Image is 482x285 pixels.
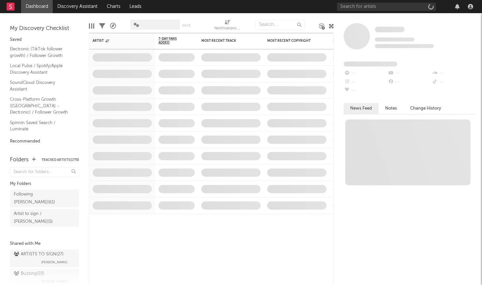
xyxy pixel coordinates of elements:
span: 0 fans last week [375,44,434,48]
input: Search... [255,20,305,30]
a: SoundCloud Discovery Assistant [10,79,72,92]
button: Notes [379,103,404,114]
a: ARTISTS TO SIGN(27)[PERSON_NAME] [10,249,79,267]
a: Spinnin Saved Search / Luminate [10,119,72,133]
span: Tracking Since: [DATE] [375,38,414,41]
div: -- [387,78,431,86]
button: Change History [404,103,448,114]
div: Notifications (Artist) [214,16,241,36]
input: Search for folders... [10,167,79,177]
div: -- [432,78,475,86]
span: Fans Added by Platform [344,62,397,66]
div: Artist [93,39,142,43]
div: Edit Columns [89,16,94,36]
div: -- [344,78,387,86]
span: Some Artist [375,27,405,32]
button: News Feed [344,103,379,114]
a: Local Pulse / Spotify/Apple Discovery Assistant [10,62,72,76]
div: My Discovery Checklist [10,25,79,33]
div: -- [344,69,387,78]
div: Following [PERSON_NAME] ( 61 ) [14,191,60,206]
a: Some Artist [375,26,405,33]
div: Filters [99,16,105,36]
div: Spotify Monthly Listeners [333,39,383,43]
span: 7-Day Fans Added [158,37,185,45]
div: My Folders [10,180,79,188]
div: Buzzing ( 23 ) [14,270,44,278]
a: Electronic (TikTok follower growth) / Follower Growth [10,45,72,59]
div: Most Recent Copyright [267,39,317,43]
span: [PERSON_NAME] [41,258,68,266]
a: Cross-Platform Growth ([GEOGRAPHIC_DATA] - Electronic) / Follower Growth [10,96,72,116]
div: Recommended [10,138,79,145]
div: Saved [10,36,79,44]
a: Following [PERSON_NAME](61) [10,190,79,207]
div: -- [387,69,431,78]
div: -- [344,86,387,95]
div: Folders [10,156,29,164]
div: Most Recent Track [201,39,251,43]
div: Notifications (Artist) [214,25,241,33]
div: ARTISTS TO SIGN ( 27 ) [14,250,64,258]
a: Artist to sign / [PERSON_NAME](5) [10,209,79,227]
div: A&R Pipeline [110,16,116,36]
button: Save [182,24,191,27]
input: Search for artists [337,3,436,11]
div: Artist to sign / [PERSON_NAME] ( 5 ) [14,210,60,226]
button: Tracked Artists(1770) [42,158,79,162]
div: -- [432,69,475,78]
div: Shared with Me [10,240,79,248]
